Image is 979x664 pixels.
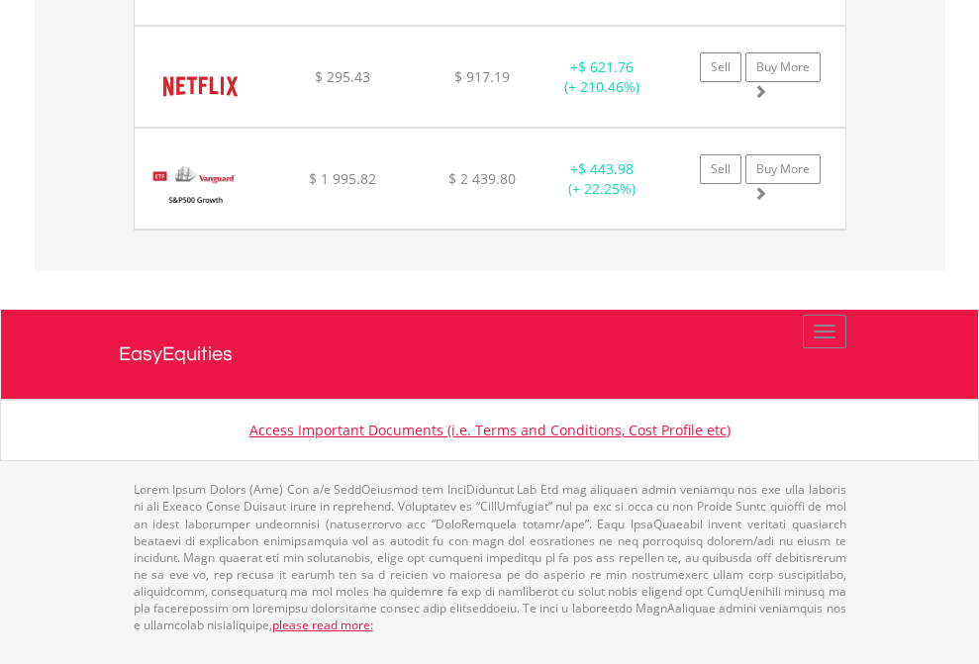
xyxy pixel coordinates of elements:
span: $ 443.98 [578,159,634,178]
a: Sell [700,52,741,82]
a: Access Important Documents (i.e. Terms and Conditions, Cost Profile etc) [249,421,731,439]
span: $ 1 995.82 [309,169,376,188]
a: Sell [700,154,741,184]
span: $ 295.43 [315,67,370,86]
span: $ 2 439.80 [448,169,516,188]
a: Buy More [745,154,821,184]
div: + (+ 22.25%) [540,159,664,199]
img: EQU.US.NFLX.png [145,51,256,122]
img: EQU.US.VOOG.png [145,153,245,224]
a: please read more: [272,617,373,633]
div: + (+ 210.46%) [540,57,664,97]
p: Lorem Ipsum Dolors (Ame) Con a/e SeddOeiusmod tem InciDiduntut Lab Etd mag aliquaen admin veniamq... [134,481,846,633]
span: $ 917.19 [454,67,510,86]
a: Buy More [745,52,821,82]
span: $ 621.76 [578,57,634,76]
a: EasyEquities [119,310,861,399]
